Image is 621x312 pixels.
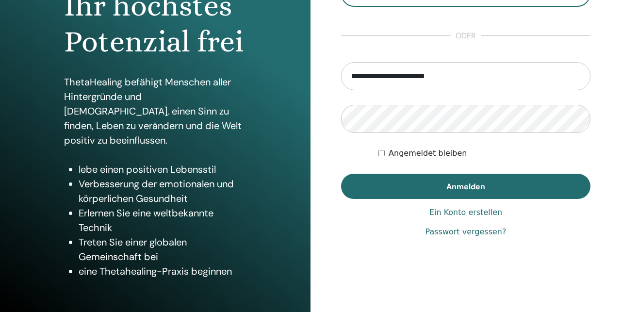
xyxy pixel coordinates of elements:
li: eine Thetahealing-Praxis beginnen [79,264,247,279]
li: Treten Sie einer globalen Gemeinschaft bei [79,235,247,264]
a: Ein Konto erstellen [429,207,502,218]
li: Verbesserung der emotionalen und körperlichen Gesundheit [79,177,247,206]
span: oder [451,30,481,42]
span: Anmelden [446,181,485,192]
a: Passwort vergessen? [425,226,507,238]
p: ThetaHealing befähigt Menschen aller Hintergründe und [DEMOGRAPHIC_DATA], einen Sinn zu finden, L... [64,75,247,148]
label: Angemeldet bleiben [389,148,467,159]
li: Erlernen Sie eine weltbekannte Technik [79,206,247,235]
div: Keep me authenticated indefinitely or until I manually logout [378,148,590,159]
li: lebe einen positiven Lebensstil [79,162,247,177]
button: Anmelden [341,174,590,199]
